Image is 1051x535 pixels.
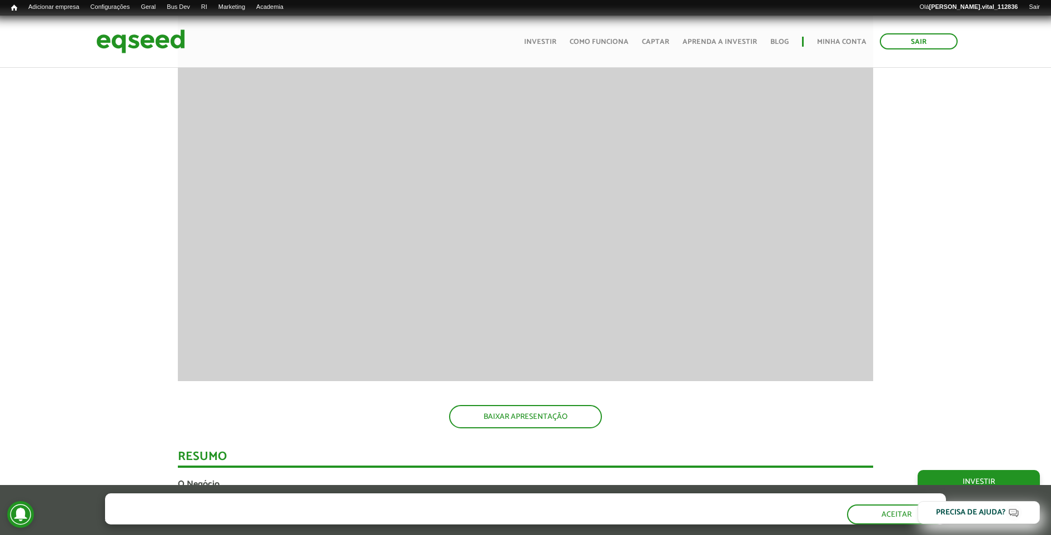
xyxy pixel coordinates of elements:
[847,504,946,524] button: Aceitar
[918,470,1040,493] a: Investir
[135,3,161,12] a: Geral
[11,4,17,12] span: Início
[178,477,220,492] strong: O Negócio
[85,3,136,12] a: Configurações
[683,38,757,46] a: Aprenda a investir
[251,3,289,12] a: Academia
[1023,3,1045,12] a: Sair
[449,405,602,428] a: BAIXAR APRESENTAÇÃO
[914,3,1023,12] a: Olá[PERSON_NAME].vital_112836
[213,3,251,12] a: Marketing
[570,38,629,46] a: Como funciona
[196,3,213,12] a: RI
[929,3,1018,10] strong: [PERSON_NAME].vital_112836
[105,513,507,524] p: Ao clicar em "aceitar", você aceita nossa .
[23,3,85,12] a: Adicionar empresa
[252,514,380,524] a: política de privacidade e de cookies
[817,38,866,46] a: Minha conta
[105,493,507,511] h5: O site da EqSeed utiliza cookies para melhorar sua navegação.
[524,38,556,46] a: Investir
[178,451,873,468] div: Resumo
[880,33,958,49] a: Sair
[161,3,196,12] a: Bus Dev
[770,38,789,46] a: Blog
[96,27,185,56] img: EqSeed
[642,38,669,46] a: Captar
[6,3,23,13] a: Início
